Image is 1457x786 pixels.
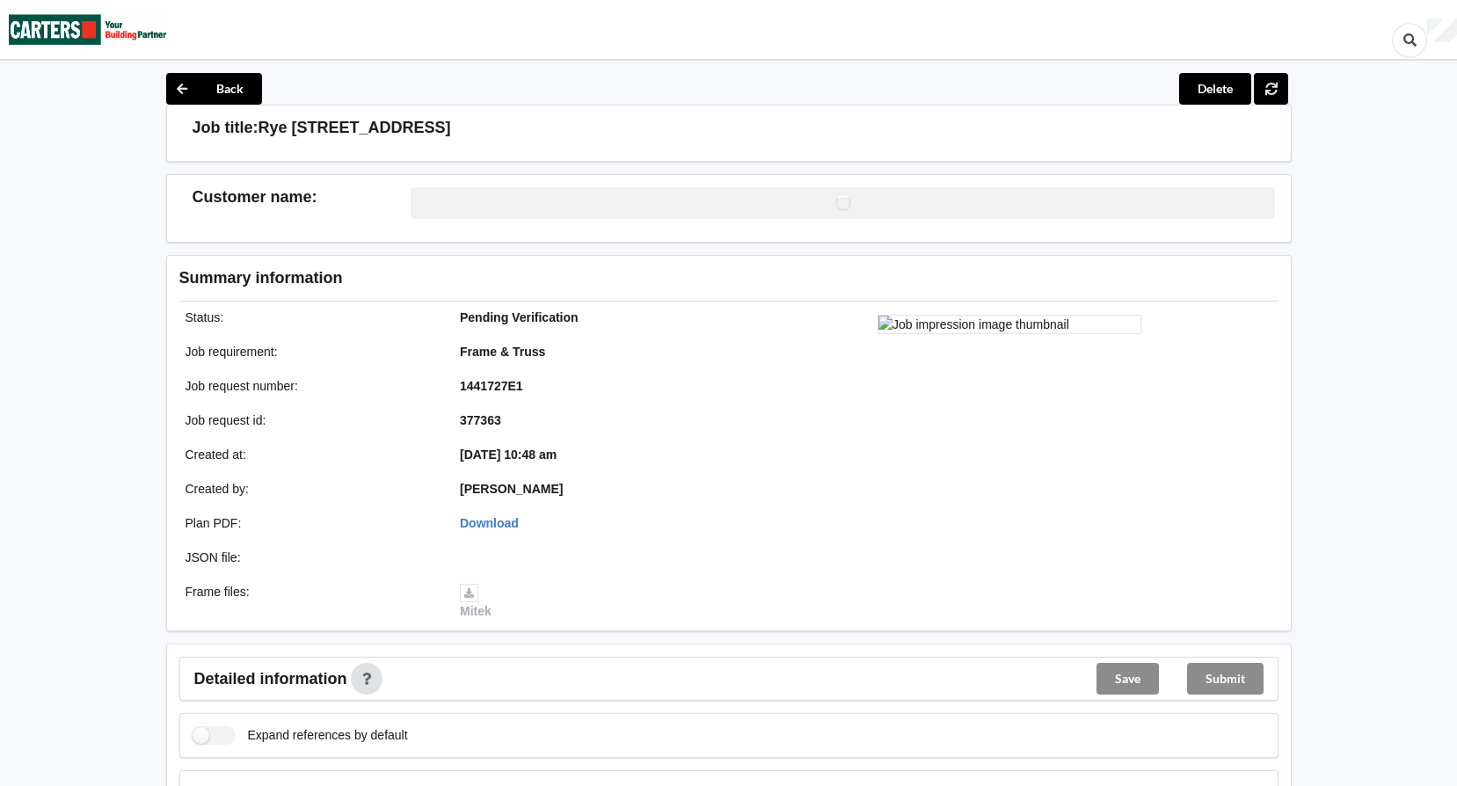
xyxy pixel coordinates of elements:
[1179,73,1251,105] button: Delete
[193,187,412,207] h3: Customer name :
[878,315,1141,334] img: Job impression image thumbnail
[460,413,501,427] b: 377363
[173,309,448,326] div: Status :
[193,118,259,138] h3: Job title:
[179,268,998,288] h3: Summary information
[259,118,451,138] h3: Rye [STREET_ADDRESS]
[173,343,448,360] div: Job requirement :
[460,516,519,530] a: Download
[173,514,448,532] div: Plan PDF :
[173,549,448,566] div: JSON file :
[166,73,262,105] button: Back
[460,379,523,393] b: 1441727E1
[173,480,448,498] div: Created by :
[194,671,347,687] span: Detailed information
[460,345,545,359] b: Frame & Truss
[460,310,579,324] b: Pending Verification
[460,585,492,618] a: Mitek
[9,1,167,58] img: Carters
[193,726,408,745] label: Expand references by default
[460,482,563,496] b: [PERSON_NAME]
[173,411,448,429] div: Job request id :
[460,448,557,462] b: [DATE] 10:48 am
[173,446,448,463] div: Created at :
[173,377,448,395] div: Job request number :
[173,583,448,620] div: Frame files :
[1427,18,1457,43] div: User Profile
